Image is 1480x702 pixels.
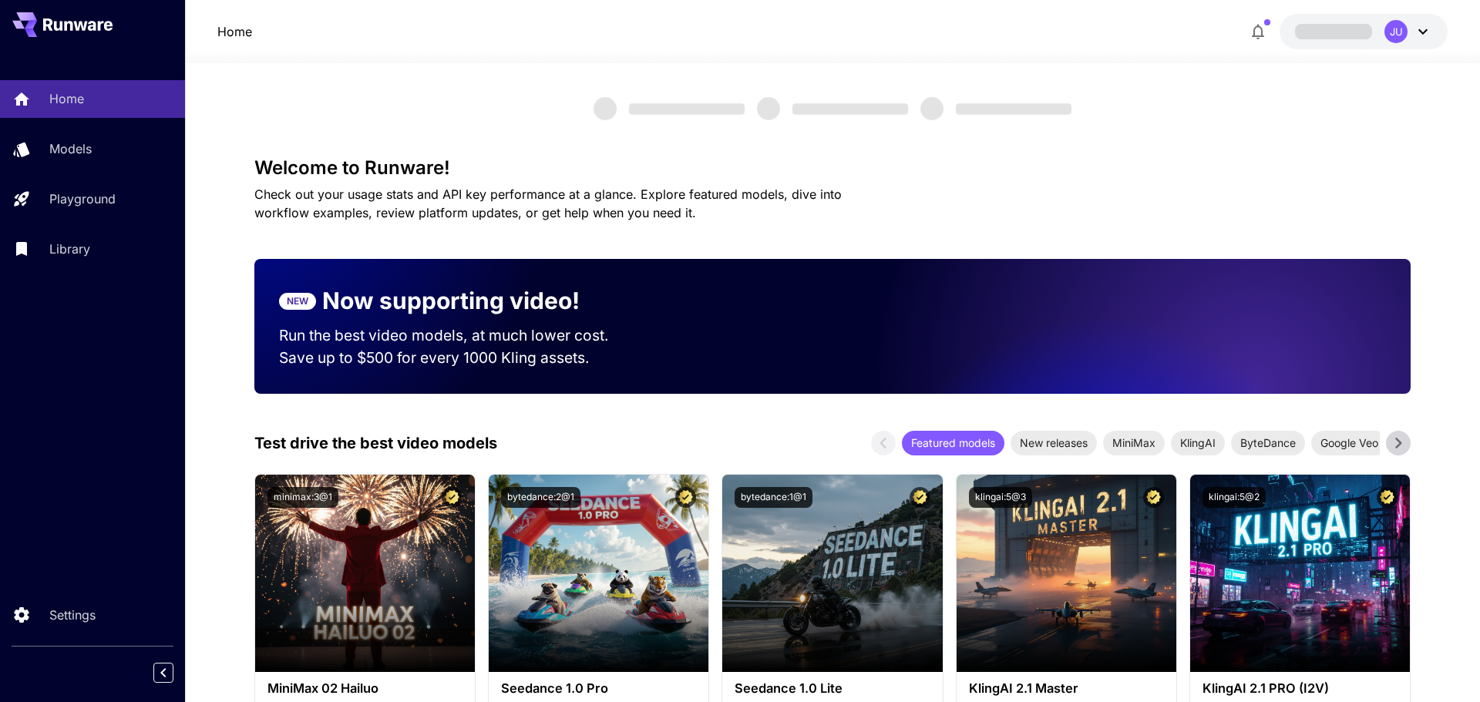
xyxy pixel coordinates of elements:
span: Check out your usage stats and API key performance at a glance. Explore featured models, dive int... [254,186,842,220]
nav: breadcrumb [217,22,252,41]
button: Certified Model – Vetted for best performance and includes a commercial license. [442,487,462,508]
span: Google Veo [1311,435,1387,451]
p: Now supporting video! [322,284,580,318]
img: alt [1190,475,1410,672]
a: Home [217,22,252,41]
p: Library [49,240,90,258]
img: alt [489,475,708,672]
div: Google Veo [1311,431,1387,455]
h3: Welcome to Runware! [254,157,1411,179]
div: KlingAI [1171,431,1225,455]
button: minimax:3@1 [267,487,338,508]
button: JU [1280,14,1448,49]
div: MiniMax [1103,431,1165,455]
div: Featured models [902,431,1004,455]
span: MiniMax [1103,435,1165,451]
button: klingai:5@3 [969,487,1032,508]
button: Certified Model – Vetted for best performance and includes a commercial license. [675,487,696,508]
h3: KlingAI 2.1 Master [969,681,1164,696]
button: Certified Model – Vetted for best performance and includes a commercial license. [910,487,930,508]
p: Home [49,89,84,108]
p: Playground [49,190,116,208]
p: NEW [287,294,308,308]
span: ByteDance [1231,435,1305,451]
img: alt [722,475,942,672]
h3: KlingAI 2.1 PRO (I2V) [1202,681,1398,696]
button: Collapse sidebar [153,663,173,683]
p: Save up to $500 for every 1000 Kling assets. [279,347,638,369]
h3: Seedance 1.0 Pro [501,681,696,696]
div: ByteDance [1231,431,1305,455]
button: bytedance:1@1 [735,487,812,508]
button: klingai:5@2 [1202,487,1266,508]
p: Models [49,139,92,158]
div: Collapse sidebar [165,659,185,687]
div: JU [1384,20,1408,43]
span: New releases [1011,435,1097,451]
button: bytedance:2@1 [501,487,580,508]
p: Test drive the best video models [254,432,497,455]
h3: MiniMax 02 Hailuo [267,681,462,696]
p: Settings [49,606,96,624]
img: alt [255,475,475,672]
button: Certified Model – Vetted for best performance and includes a commercial license. [1143,487,1164,508]
h3: Seedance 1.0 Lite [735,681,930,696]
button: Certified Model – Vetted for best performance and includes a commercial license. [1377,487,1398,508]
img: alt [957,475,1176,672]
div: New releases [1011,431,1097,455]
p: Run the best video models, at much lower cost. [279,324,638,347]
span: Featured models [902,435,1004,451]
span: KlingAI [1171,435,1225,451]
